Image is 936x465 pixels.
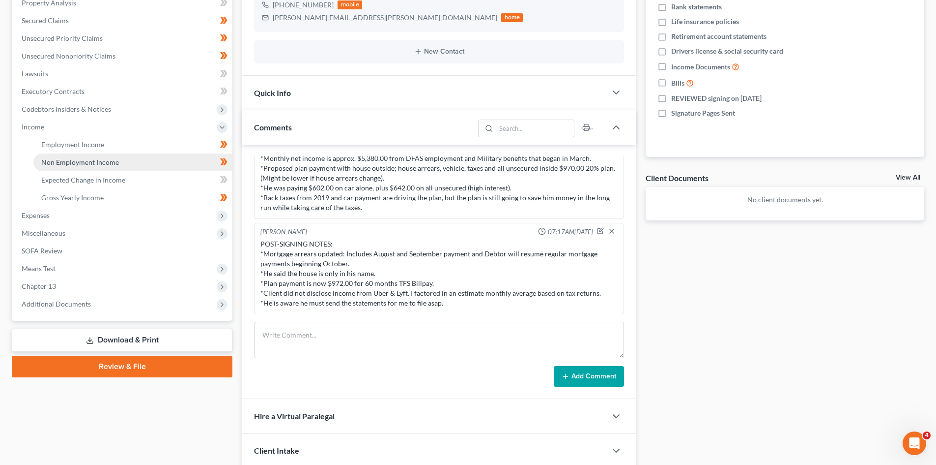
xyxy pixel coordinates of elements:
[273,13,497,23] div: [PERSON_NAME][EMAIL_ADDRESS][PERSON_NAME][DOMAIN_NAME]
[12,356,232,377] a: Review & File
[254,411,335,421] span: Hire a Virtual Paralegal
[896,174,920,181] a: View All
[254,446,299,455] span: Client Intake
[22,264,56,273] span: Means Test
[338,0,362,9] div: mobile
[653,195,916,205] p: No client documents yet.
[903,432,926,455] iframe: Intercom live chat
[41,158,119,166] span: Non Employment Income
[33,136,232,154] a: Employment Income
[33,154,232,171] a: Non Employment Income
[548,227,593,237] span: 07:17AM[DATE]
[22,52,115,60] span: Unsecured Nonpriority Claims
[14,47,232,65] a: Unsecured Nonpriority Claims
[33,171,232,189] a: Expected Change in Income
[671,78,684,88] span: Bills
[22,247,62,255] span: SOFA Review
[671,62,730,72] span: Income Documents
[14,12,232,30] a: Secured Claims
[671,2,722,12] span: Bank statements
[671,17,739,27] span: Life insurance policies
[14,83,232,100] a: Executory Contracts
[923,432,931,439] span: 4
[22,87,85,95] span: Executory Contracts
[12,329,232,352] a: Download & Print
[22,123,44,131] span: Income
[671,31,766,41] span: Retirement account statements
[501,13,523,22] div: home
[262,48,616,56] button: New Contact
[254,88,291,97] span: Quick Info
[22,282,56,290] span: Chapter 13
[22,105,111,113] span: Codebtors Insiders & Notices
[260,144,618,213] div: PRE-SIGNING NOTES: *Monthly net income is approx. $5,380.00 from DFAS employment and Military ben...
[22,211,50,219] span: Expenses
[671,93,762,103] span: REVIEWED signing on [DATE]
[22,69,48,78] span: Lawsuits
[646,173,709,183] div: Client Documents
[14,242,232,260] a: SOFA Review
[22,34,103,42] span: Unsecured Priority Claims
[41,140,104,149] span: Employment Income
[33,189,232,207] a: Gross Yearly Income
[496,120,574,137] input: Search...
[22,229,65,237] span: Miscellaneous
[41,176,125,184] span: Expected Change in Income
[14,30,232,47] a: Unsecured Priority Claims
[22,300,91,308] span: Additional Documents
[14,65,232,83] a: Lawsuits
[671,108,735,118] span: Signature Pages Sent
[260,227,307,237] div: [PERSON_NAME]
[254,123,292,132] span: Comments
[554,366,624,387] button: Add Comment
[671,46,783,56] span: Drivers license & social security card
[22,16,69,25] span: Secured Claims
[41,193,104,202] span: Gross Yearly Income
[260,239,618,308] div: POST-SIGNING NOTES: *Mortgage arrears updated: Includes August and September payment and Debtor w...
